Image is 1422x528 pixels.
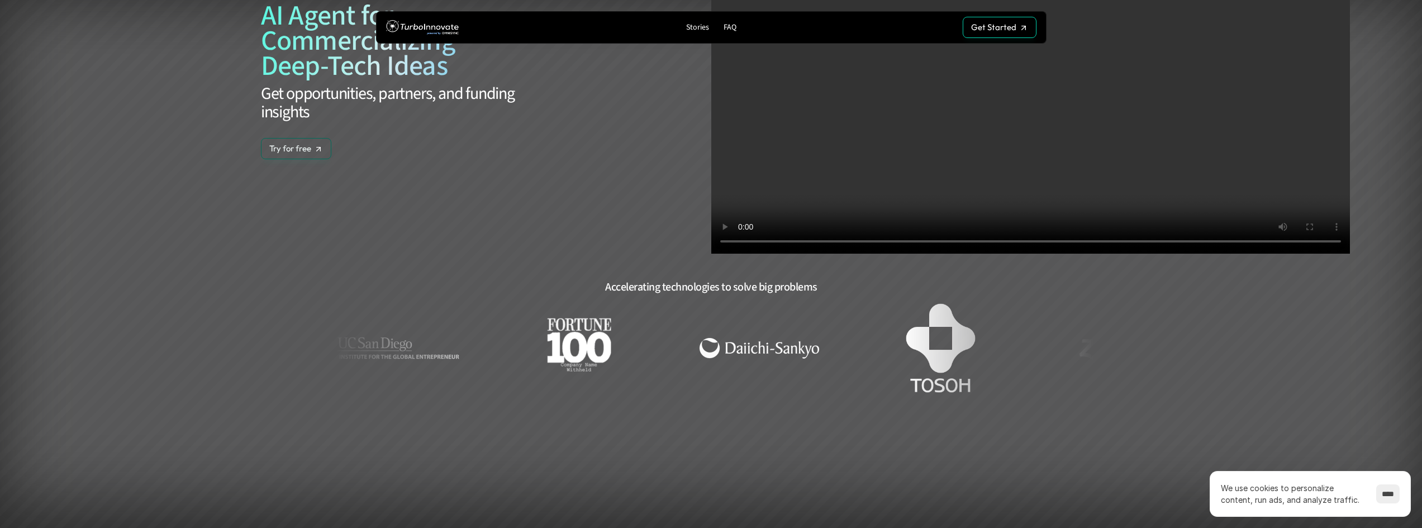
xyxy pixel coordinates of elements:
[724,23,736,32] p: FAQ
[719,20,741,35] a: FAQ
[963,17,1036,38] a: Get Started
[682,20,714,35] a: Stories
[1221,482,1365,506] p: We use cookies to personalize content, run ads, and analyze traffic.
[386,17,459,38] img: TurboInnovate Logo
[686,23,709,32] p: Stories
[971,22,1016,32] p: Get Started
